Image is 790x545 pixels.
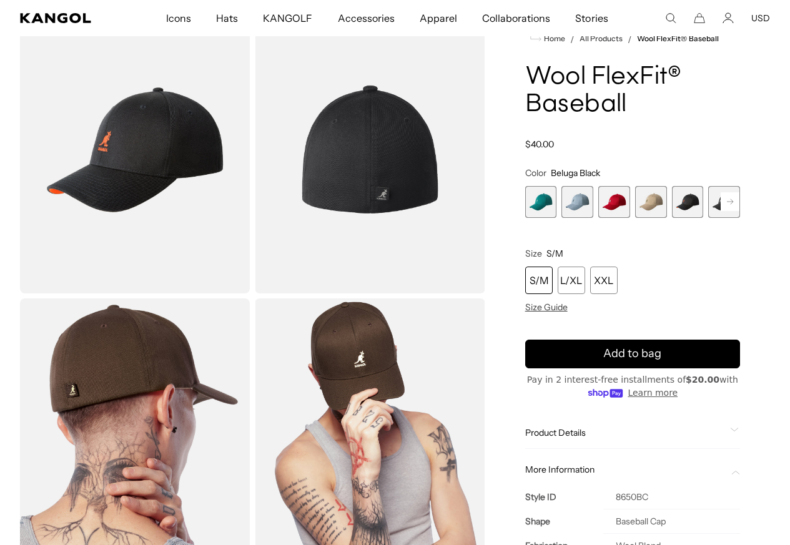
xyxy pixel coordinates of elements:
td: 8650BC [603,485,740,509]
li: / [565,31,575,46]
span: More Information [525,464,725,475]
div: 1 of 17 [525,186,557,218]
h1: Wool FlexFit® Baseball [525,64,740,119]
span: Home [541,34,565,43]
label: Beige [635,186,667,218]
button: Add to bag [525,340,740,368]
span: Beluga Black [551,167,600,179]
label: Black [708,186,740,218]
div: 4 of 17 [635,186,667,218]
button: Cart [694,12,705,24]
span: Size [525,248,542,259]
a: Home [530,33,565,44]
img: color-beluga-black [20,6,250,293]
div: 3 of 17 [598,186,630,218]
a: Account [723,12,734,24]
th: Shape [525,509,603,533]
div: 5 of 17 [672,186,704,218]
span: Add to bag [603,345,661,362]
div: L/XL [558,267,585,294]
span: $40.00 [525,139,554,150]
div: XXL [590,267,618,294]
th: Style ID [525,485,603,509]
div: S/M [525,267,553,294]
td: Baseball Cap [603,509,740,533]
div: 6 of 17 [708,186,740,218]
span: Product Details [525,427,725,438]
button: USD [751,12,770,24]
span: Color [525,167,546,179]
div: 2 of 17 [561,186,593,218]
label: Heather Blue [561,186,593,218]
label: Beluga Black [672,186,704,218]
a: All Products [580,34,623,43]
nav: breadcrumbs [525,31,740,46]
label: Fanfare [525,186,557,218]
li: / [623,31,632,46]
a: Wool FlexFit® Baseball [637,34,719,43]
summary: Search here [665,12,676,24]
span: Size Guide [525,302,568,313]
span: S/M [546,248,563,259]
a: Kangol [20,13,109,23]
img: color-beluga-black [255,6,485,293]
label: Barn Red [598,186,630,218]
